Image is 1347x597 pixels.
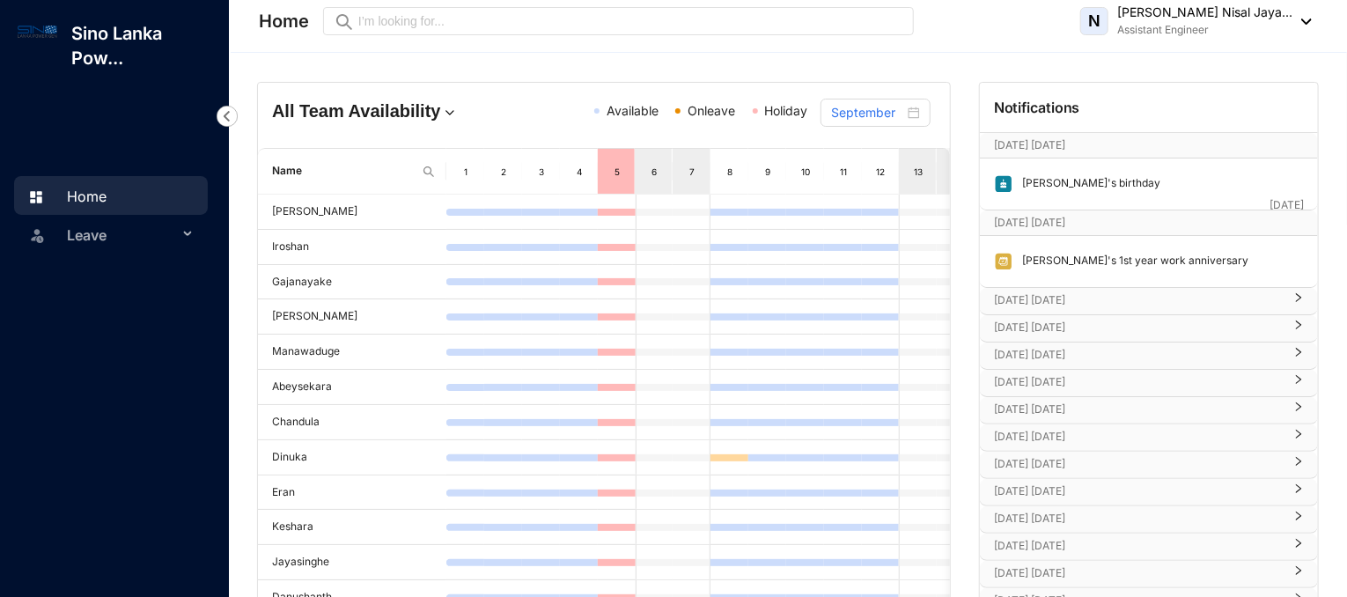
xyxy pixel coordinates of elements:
span: right [1293,463,1304,467]
td: Abeysekara [258,370,446,405]
div: [DATE] [DATE] [980,534,1318,560]
li: Home [14,176,208,215]
span: N [1088,13,1100,29]
div: 12 [873,163,888,181]
p: Home [259,9,309,33]
p: [DATE] [DATE] [994,373,1283,391]
p: [DATE] [DATE] [994,428,1283,446]
p: [DATE] [DATE] [994,510,1283,527]
img: birthday.63217d55a54455b51415ef6ca9a78895.svg [994,174,1013,194]
p: [DATE] [DATE] [994,136,1270,154]
p: [DATE] [DATE] [994,291,1283,309]
div: [DATE] [DATE] [980,315,1318,342]
div: [DATE] [DATE] [980,370,1318,396]
span: right [1293,327,1304,330]
div: [DATE] [DATE][DATE] [980,210,1318,235]
span: right [1293,409,1304,412]
td: Gajanayake [258,265,446,300]
div: [DATE] [DATE] [980,397,1318,424]
div: [DATE] [DATE] [980,288,1318,314]
td: Eran [258,475,446,511]
h4: All Team Availability [272,99,492,123]
td: Chandula [258,405,446,440]
td: Dinuka [258,440,446,475]
p: [DATE] [DATE] [994,346,1283,364]
p: Sino Lanka Pow... [57,21,229,70]
span: right [1293,572,1304,576]
div: 7 [685,163,700,181]
span: right [1293,518,1304,521]
div: 2 [497,163,512,181]
img: dropdown.780994ddfa97fca24b89f58b1de131fa.svg [441,104,459,122]
span: Leave [67,217,178,253]
p: [PERSON_NAME]'s 1st year work anniversary [1013,252,1248,271]
p: Notifications [994,97,1080,118]
img: leave-unselected.2934df6273408c3f84d9.svg [28,226,46,244]
td: Jayasinghe [258,545,446,580]
p: [DATE] [DATE] [994,214,1270,232]
div: 4 [572,163,587,181]
p: [DATE] [DATE] [994,483,1283,500]
span: right [1293,545,1304,549]
td: Iroshan [258,230,446,265]
span: Onleave [688,103,735,118]
div: 10 [799,163,813,181]
div: 1 [459,163,474,181]
span: right [1293,381,1304,385]
td: [PERSON_NAME] [258,195,446,230]
td: [PERSON_NAME] [258,299,446,335]
p: [DATE] [DATE] [994,319,1283,336]
div: 8 [723,163,738,181]
div: [DATE] [DATE] [980,506,1318,533]
span: Holiday [765,103,808,118]
p: [DATE] [DATE] [994,455,1283,473]
div: [DATE] [DATE] [980,424,1318,451]
img: anniversary.d4fa1ee0abd6497b2d89d817e415bd57.svg [994,252,1013,271]
div: 14 [949,163,964,181]
img: nav-icon-left.19a07721e4dec06a274f6d07517f07b7.svg [217,106,238,127]
div: 13 [911,163,925,181]
span: right [1293,436,1304,439]
div: [DATE] [DATE] [980,479,1318,505]
td: Keshara [258,510,446,545]
div: [DATE] [DATE] [980,561,1318,587]
input: I’m looking for... [358,11,903,31]
span: right [1293,490,1304,494]
div: 9 [761,163,776,181]
div: 3 [534,163,549,181]
div: 6 [647,163,661,181]
p: [DATE] [DATE] [994,564,1283,582]
img: dropdown-black.8e83cc76930a90b1a4fdb6d089b7bf3a.svg [1292,18,1312,25]
div: 5 [609,163,624,181]
div: [DATE] [DATE] [980,343,1318,369]
div: 11 [836,163,851,181]
p: [PERSON_NAME] Nisal Jaya... [1117,4,1292,21]
div: [DATE] [DATE][DATE] [980,133,1318,158]
p: Assistant Engineer [1117,21,1292,39]
a: Home [23,188,107,205]
span: right [1293,354,1304,357]
p: [DATE] [1270,196,1304,214]
p: [PERSON_NAME]'s birthday [1013,174,1160,194]
span: Available [607,103,659,118]
img: log [18,21,57,41]
span: Name [272,163,415,180]
input: Select month [831,103,904,122]
img: home.c6720e0a13eba0172344.svg [28,189,44,205]
p: [DATE] [DATE] [994,401,1283,418]
div: [DATE] [DATE] [980,452,1318,478]
td: Manawaduge [258,335,446,370]
span: right [1293,299,1304,303]
p: [DATE] [DATE] [994,537,1283,555]
img: search.8ce656024d3affaeffe32e5b30621cb7.svg [422,165,436,179]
